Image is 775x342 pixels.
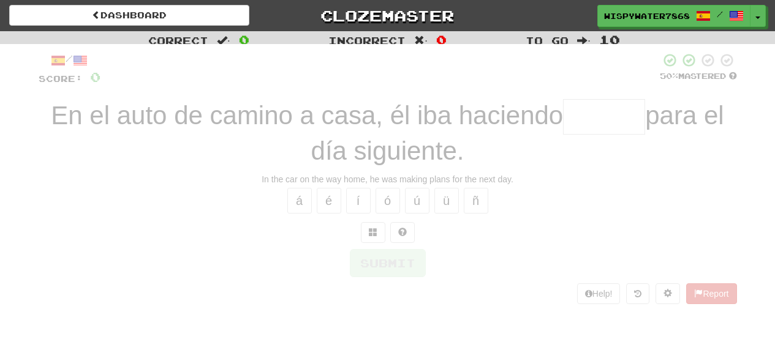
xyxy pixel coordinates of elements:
[51,101,563,130] span: En el auto de camino a casa, él iba haciendo
[39,53,100,68] div: /
[317,188,341,214] button: é
[660,71,737,82] div: Mastered
[405,188,429,214] button: ú
[464,188,488,214] button: ñ
[660,71,678,81] span: 50 %
[436,32,447,47] span: 0
[350,249,426,277] button: Submit
[9,5,249,26] a: Dashboard
[346,188,371,214] button: í
[626,283,649,304] button: Round history (alt+y)
[526,34,569,46] span: To go
[268,5,508,26] a: Clozemaster
[361,222,385,243] button: Switch sentence to multiple choice alt+p
[577,35,591,46] span: :
[597,5,750,27] a: WispyWater7868 /
[390,222,415,243] button: Single letter hint - you only get 1 per sentence and score half the points! alt+h
[328,34,406,46] span: Incorrect
[39,173,737,185] div: In the car on the way home, he was making plans for the next day.
[434,188,459,214] button: ü
[287,188,312,214] button: á
[148,34,208,46] span: Correct
[239,32,249,47] span: 0
[604,10,690,21] span: WispyWater7868
[577,283,621,304] button: Help!
[90,69,100,84] span: 0
[599,32,620,47] span: 10
[376,188,400,214] button: ó
[39,73,83,84] span: Score:
[414,35,428,46] span: :
[217,35,230,46] span: :
[686,283,736,304] button: Report
[717,10,723,18] span: /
